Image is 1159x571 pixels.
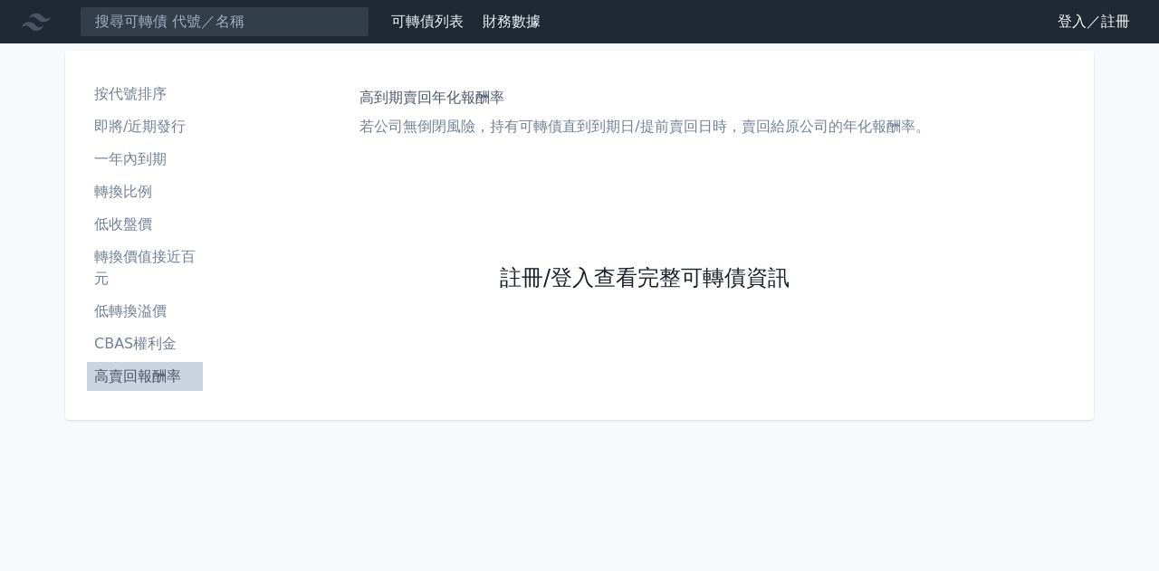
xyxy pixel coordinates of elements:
a: 登入／註冊 [1043,7,1145,36]
a: 轉換比例 [87,177,203,206]
a: 財務數據 [483,13,541,30]
li: 即將/近期發行 [87,116,203,138]
a: 低轉換溢價 [87,297,203,326]
li: 一年內到期 [87,148,203,170]
a: 按代號排序 [87,80,203,109]
a: 註冊/登入查看完整可轉債資訊 [500,264,790,293]
a: 高賣回報酬率 [87,362,203,391]
a: CBAS權利金 [87,329,203,358]
li: 轉換價值接近百元 [87,246,203,290]
h1: 高到期賣回年化報酬率 [359,87,929,109]
p: 若公司無倒閉風險，持有可轉債直到到期日/提前賣回日時，賣回給原公司的年化報酬率。 [359,116,929,138]
input: 搜尋可轉債 代號／名稱 [80,6,369,37]
li: 高賣回報酬率 [87,366,203,387]
a: 低收盤價 [87,210,203,239]
li: 轉換比例 [87,181,203,203]
a: 轉換價值接近百元 [87,243,203,293]
li: 低收盤價 [87,214,203,235]
a: 可轉債列表 [391,13,464,30]
li: CBAS權利金 [87,333,203,355]
li: 低轉換溢價 [87,300,203,322]
a: 一年內到期 [87,145,203,174]
a: 即將/近期發行 [87,112,203,141]
li: 按代號排序 [87,83,203,105]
